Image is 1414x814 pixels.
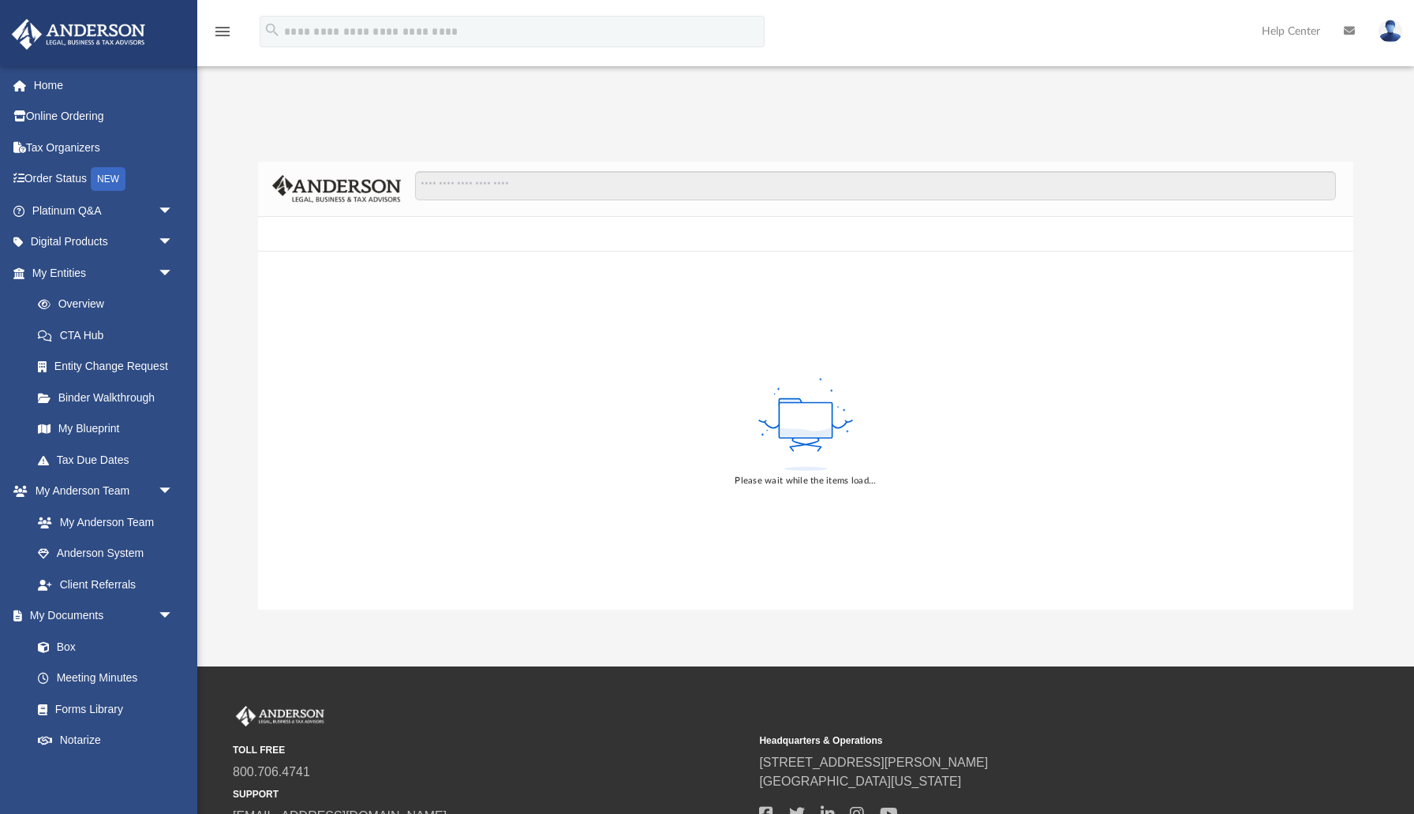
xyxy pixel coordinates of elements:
a: Notarize [22,725,189,756]
i: menu [213,22,232,41]
small: SUPPORT [233,787,748,801]
a: Online Ordering [11,101,197,133]
span: arrow_drop_down [158,600,189,633]
a: Tax Organizers [11,132,197,163]
a: Forms Library [22,693,181,725]
a: menu [213,30,232,41]
a: My Blueprint [22,413,189,445]
a: Tax Due Dates [22,444,197,476]
a: [STREET_ADDRESS][PERSON_NAME] [759,756,988,769]
a: My Anderson Team [22,506,181,538]
a: CTA Hub [22,319,197,351]
div: Please wait while the items load... [735,474,876,488]
i: search [264,21,281,39]
a: Box [22,631,181,663]
a: Digital Productsarrow_drop_down [11,226,197,258]
div: NEW [91,167,125,191]
a: Entity Change Request [22,351,197,383]
a: My Documentsarrow_drop_down [11,600,189,632]
a: Online Learningarrow_drop_down [11,756,189,787]
small: TOLL FREE [233,743,748,757]
span: arrow_drop_down [158,226,189,259]
a: 800.706.4741 [233,765,310,779]
a: Overview [22,289,197,320]
a: My Anderson Teamarrow_drop_down [11,476,189,507]
img: User Pic [1378,20,1402,43]
a: [GEOGRAPHIC_DATA][US_STATE] [759,775,961,788]
a: Anderson System [22,538,189,569]
a: Platinum Q&Aarrow_drop_down [11,195,197,226]
span: arrow_drop_down [158,756,189,788]
img: Anderson Advisors Platinum Portal [233,706,327,726]
a: My Entitiesarrow_drop_down [11,257,197,289]
a: Meeting Minutes [22,663,189,694]
a: Home [11,69,197,101]
a: Binder Walkthrough [22,382,197,413]
span: arrow_drop_down [158,476,189,508]
small: Headquarters & Operations [759,734,1274,748]
a: Client Referrals [22,569,189,600]
img: Anderson Advisors Platinum Portal [7,19,150,50]
span: arrow_drop_down [158,195,189,227]
input: Search files and folders [415,171,1336,201]
span: arrow_drop_down [158,257,189,289]
a: Order StatusNEW [11,163,197,196]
